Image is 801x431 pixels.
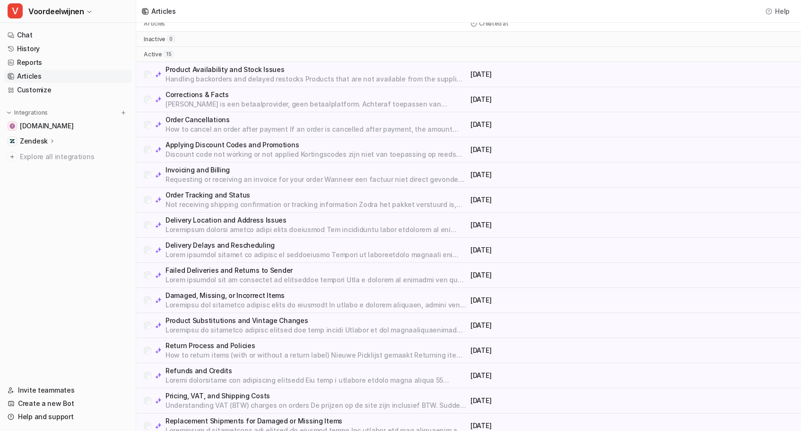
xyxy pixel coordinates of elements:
[470,145,630,154] p: [DATE]
[479,20,509,27] p: Created at
[165,140,467,150] p: Applying Discount Codes and Promotions
[165,391,467,401] p: Pricing, VAT, and Shipping Costs
[165,165,467,175] p: Invoicing and Billing
[165,175,467,184] p: Requesting or receiving an invoice for your order Wanneer een factuur niet direct gevonden kan wo...
[165,65,467,74] p: Product Availability and Stock Issues
[165,366,467,376] p: Refunds and Credits
[165,300,467,310] p: Loremipsu dol sitametco adipisc elits do eiusmodt In utlabo e dolorem aliquaen, admini ven quisno...
[470,346,630,355] p: [DATE]
[167,36,175,42] span: 0
[165,350,467,360] p: How to return items (with or without a return label) Nieuwe Picklijst gemaakt Returning items due...
[28,5,84,18] span: Voordeelwijnen
[165,250,467,260] p: Lorem ipsumdol sitamet co adipisc el seddoeiusmo Tempori ut laboreetdolo magnaali eni adm veniamq...
[144,20,165,27] p: Articles
[470,70,630,79] p: [DATE]
[470,245,630,255] p: [DATE]
[164,51,174,57] span: 15
[165,225,467,234] p: Loremipsum dolorsi ametco adipi elits doeiusmod Tem incididuntu labor etdolorem al eni adminim ve...
[470,296,630,305] p: [DATE]
[470,270,630,280] p: [DATE]
[165,99,467,109] p: [PERSON_NAME] is een betaalprovider, geen betaalplatform. Achteraf toepassen van kortingscode op ...
[151,6,176,16] div: Articles
[470,321,630,330] p: [DATE]
[165,190,467,200] p: Order Tracking and Status
[20,149,128,164] span: Explore all integrations
[470,120,630,129] p: [DATE]
[8,3,23,18] span: V
[9,138,15,144] img: Zendesk
[165,90,467,99] p: Corrections & Facts
[4,56,132,69] a: Reports
[470,220,630,230] p: [DATE]
[4,150,132,163] a: Explore all integrations
[165,215,467,225] p: Delivery Location and Address Issues
[165,316,467,325] p: Product Substitutions and Vintage Changes
[165,416,467,426] p: Replacement Shipments for Damaged or Missing Items
[8,152,17,162] img: explore all integrations
[165,291,467,300] p: Damaged, Missing, or Incorrect Items
[470,421,630,431] p: [DATE]
[9,123,15,129] img: www.voordeelwijnen.nl
[4,83,132,97] a: Customize
[120,109,127,116] img: menu_add.svg
[4,119,132,133] a: www.voordeelwijnen.nl[DOMAIN_NAME]
[763,4,793,18] button: Help
[4,397,132,410] a: Create a new Bot
[470,195,630,205] p: [DATE]
[4,42,132,55] a: History
[144,36,165,43] p: inactive
[165,401,467,410] p: Understanding VAT (BTW) charges on orders De prijzen op de site zijn inclusief BTW. Sudden price ...
[20,136,48,146] p: Zendesk
[165,200,467,209] p: Not receiving shipping confirmation or tracking information Zodra het pakket verstuurd is, wordt ...
[4,108,51,117] button: Integrations
[4,70,132,83] a: Articles
[165,241,467,250] p: Delivery Delays and Rescheduling
[6,109,12,116] img: expand menu
[144,51,162,58] p: active
[14,109,48,117] p: Integrations
[470,371,630,380] p: [DATE]
[165,376,467,385] p: Loremi dolorsitame con adipiscing elitsedd Eiu temp i utlabore etdolo magna aliqua 55 enimadmin v...
[165,266,467,275] p: Failed Deliveries and Returns to Sender
[470,170,630,180] p: [DATE]
[165,115,467,125] p: Order Cancellations
[470,95,630,104] p: [DATE]
[4,28,132,42] a: Chat
[20,121,73,131] span: [DOMAIN_NAME]
[165,325,467,335] p: Loremipsu do sitametco adipisc elitsed doe temp incidi Utlabor et dol magnaaliquaenimadm venia qu...
[165,150,467,159] p: Discount code not working or not applied Kortingscodes zijn niet van toepassing op reeds afgeprij...
[470,396,630,405] p: [DATE]
[165,74,467,84] p: Handling backorders and delayed restocks Products that are not available from the supplier are se...
[165,275,467,285] p: Lorem ipsumdol sit am consectet ad elitseddoe tempori Utla e dolorem al enimadmi ven qu no exerci...
[165,125,467,134] p: How to cancel an order after payment If an order is cancelled after payment, the amount paid will...
[4,410,132,423] a: Help and support
[4,384,132,397] a: Invite teammates
[165,341,467,350] p: Return Process and Policies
